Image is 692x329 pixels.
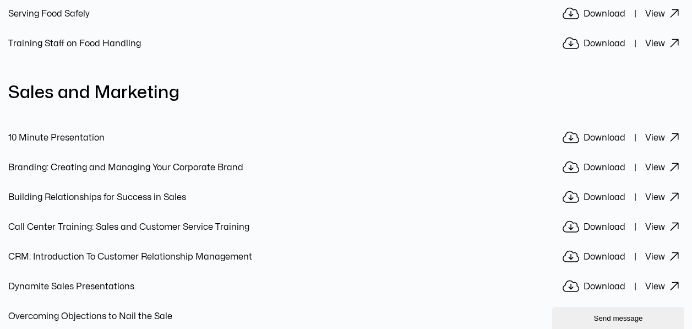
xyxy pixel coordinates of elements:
a: Call Center Training: Sales and Customer Service Training [8,220,249,235]
a: View [645,190,684,205]
a: View [645,250,684,265]
a: Download [558,190,628,205]
a: Download [558,160,628,175]
a: Download [558,220,628,235]
a: Branding: Creating and Managing Your Corporate Brand [8,160,243,175]
a: Download [558,7,628,21]
a: View [645,36,684,51]
a: View [645,220,684,235]
a: View [645,7,684,21]
a: Sales and Marketing [8,84,179,101]
a: View [645,279,684,294]
a: Dynamite Sales Presentations [8,279,134,294]
a: View [645,131,684,145]
a: CRM: Introduction To Customer Relationship Management [8,250,252,265]
a: Download [558,279,628,294]
a: View [645,160,684,175]
a: Building Relationships for Success in Sales [8,190,186,205]
a: Overcoming Objections to Nail the Sale [8,309,172,324]
iframe: chat widget [552,305,686,329]
a: Download [558,131,628,145]
a: Serving Food Safely [8,7,90,21]
a: 10 Minute Presentation [8,131,105,145]
a: Download [558,36,628,51]
a: Download [558,250,628,265]
a: Training Staff on Food Handling [8,36,141,51]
